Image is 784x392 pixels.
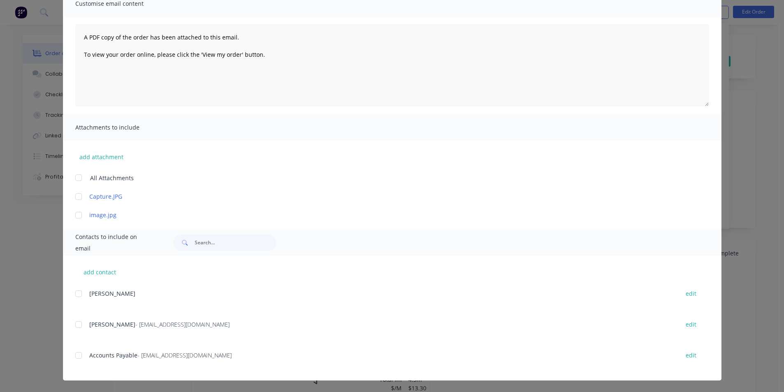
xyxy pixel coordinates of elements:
[89,351,137,359] span: Accounts Payable
[75,151,128,163] button: add attachment
[90,174,134,182] span: All Attachments
[75,266,125,278] button: add contact
[681,288,701,299] button: edit
[195,234,276,251] input: Search...
[89,290,135,297] span: [PERSON_NAME]
[75,231,153,254] span: Contacts to include on email
[681,319,701,330] button: edit
[89,211,671,219] a: image.jpg
[75,24,709,107] textarea: A PDF copy of the order has been attached to this email. To view your order online, please click ...
[137,351,232,359] span: - [EMAIL_ADDRESS][DOMAIN_NAME]
[89,320,135,328] span: [PERSON_NAME]
[681,350,701,361] button: edit
[135,320,230,328] span: - [EMAIL_ADDRESS][DOMAIN_NAME]
[75,122,166,133] span: Attachments to include
[89,192,671,201] a: Capture.JPG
